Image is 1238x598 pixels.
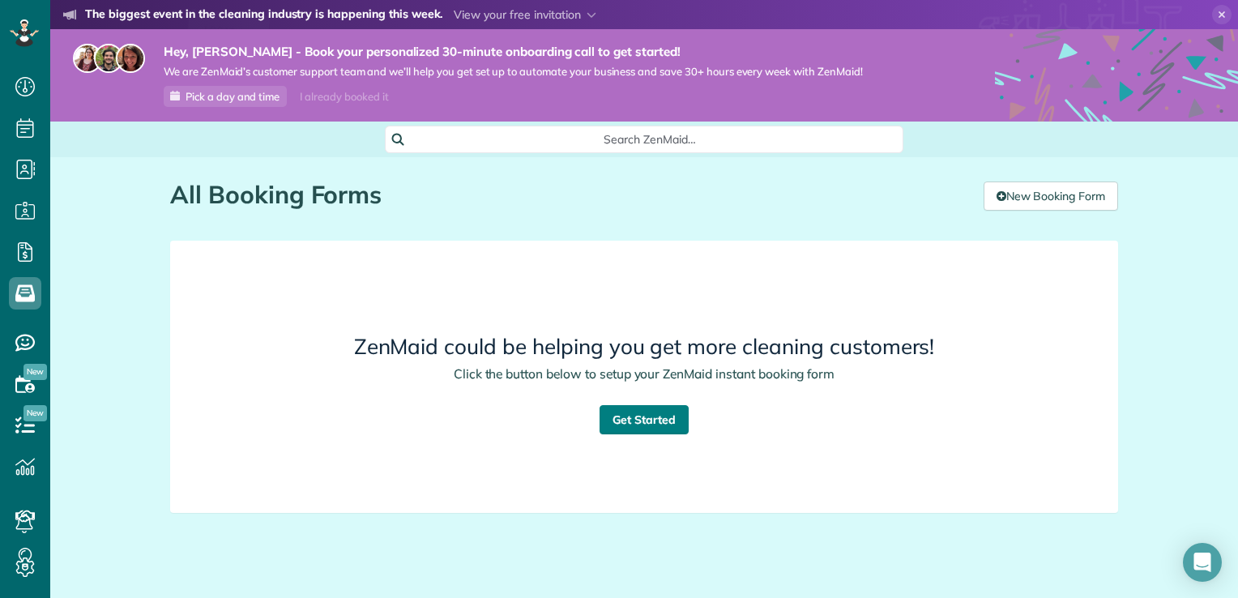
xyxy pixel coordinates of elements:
[94,44,123,73] img: jorge-587dff0eeaa6aab1f244e6dc62b8924c3b6ad411094392a53c71c6c4a576187d.jpg
[164,44,863,60] strong: Hey, [PERSON_NAME] - Book your personalized 30-minute onboarding call to get started!
[1183,543,1222,582] div: Open Intercom Messenger
[170,182,971,208] h1: All Booking Forms
[186,90,280,103] span: Pick a day and time
[290,87,398,107] div: I already booked it
[600,405,689,434] a: Get Started
[116,44,145,73] img: michelle-19f622bdf1676172e81f8f8fba1fb50e276960ebfe0243fe18214015130c80e4.jpg
[73,44,102,73] img: maria-72a9807cf96188c08ef61303f053569d2e2a8a1cde33d635c8a3ac13582a053d.jpg
[262,367,1027,381] h4: Click the button below to setup your ZenMaid instant booking form
[164,86,287,107] a: Pick a day and time
[85,6,442,24] strong: The biggest event in the cleaning industry is happening this week.
[984,182,1118,211] a: New Booking Form
[262,335,1027,359] h3: ZenMaid could be helping you get more cleaning customers!
[164,65,863,79] span: We are ZenMaid’s customer support team and we’ll help you get set up to automate your business an...
[23,405,47,421] span: New
[23,364,47,380] span: New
